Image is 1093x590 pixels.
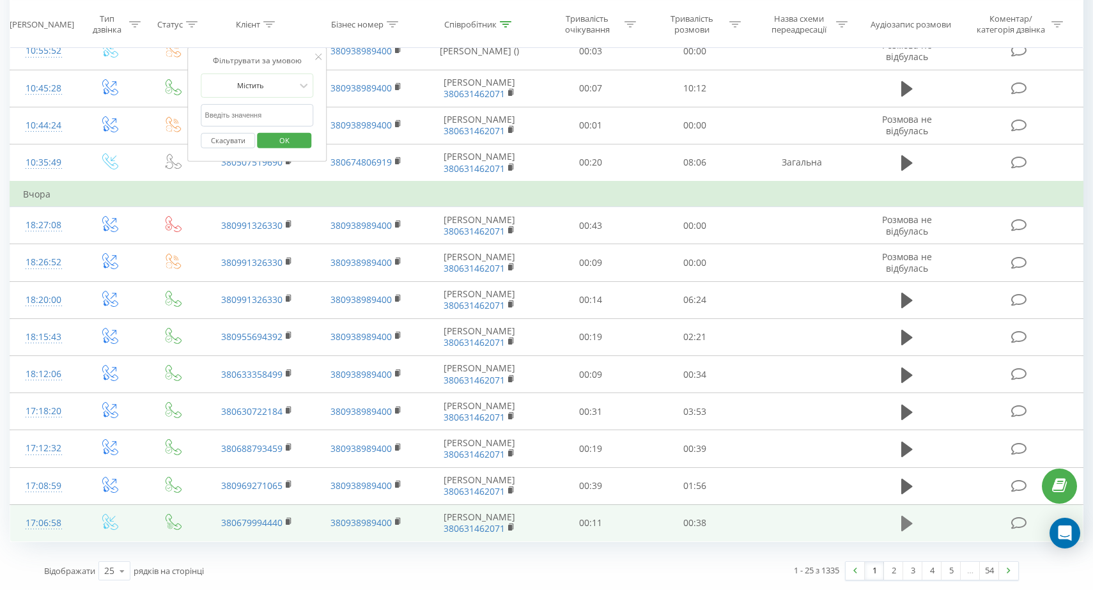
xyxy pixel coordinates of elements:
div: Коментар/категорія дзвінка [973,13,1048,35]
a: 380938989400 [330,256,392,268]
td: 01:56 [643,467,748,504]
td: 00:07 [538,70,643,107]
div: Open Intercom Messenger [1050,518,1080,548]
a: 380631462071 [444,162,505,175]
a: 380631462071 [444,448,505,460]
a: 4 [922,562,942,580]
td: 00:31 [538,393,643,430]
div: Фільтрувати за умовою [201,54,314,67]
td: 00:14 [538,281,643,318]
span: Відображати [44,565,95,577]
div: 18:12:06 [23,362,64,387]
td: 00:00 [643,244,748,281]
td: Вчора [10,182,1083,207]
div: Тривалість розмови [658,13,726,35]
a: 380938989400 [330,442,392,454]
td: 00:19 [538,318,643,355]
a: 380938989400 [330,119,392,131]
a: 380631462071 [444,88,505,100]
a: 5 [942,562,961,580]
a: 380938989400 [330,293,392,306]
td: [PERSON_NAME] [421,356,538,393]
td: [PERSON_NAME] [421,467,538,504]
td: 02:21 [643,318,748,355]
td: [PERSON_NAME] () [421,33,538,70]
td: [PERSON_NAME] [421,393,538,430]
a: 380631462071 [444,299,505,311]
span: OK [267,130,302,150]
td: [PERSON_NAME] [421,244,538,281]
td: 00:38 [643,504,748,541]
div: 17:12:32 [23,436,64,461]
a: 380991326330 [221,219,283,231]
a: 380679994440 [221,516,283,529]
a: 380631462071 [444,225,505,237]
div: 18:27:08 [23,213,64,238]
div: Аудіозапис розмови [871,19,951,29]
a: 380938989400 [330,82,392,94]
div: 17:08:59 [23,474,64,499]
span: Розмова не відбулась [882,251,932,274]
td: 00:00 [643,107,748,144]
div: 10:55:52 [23,38,64,63]
td: 00:09 [538,356,643,393]
a: 380938989400 [330,516,392,529]
a: 380955694392 [221,330,283,343]
div: 18:15:43 [23,325,64,350]
a: 380938989400 [330,368,392,380]
td: [PERSON_NAME] [421,107,538,144]
div: 18:20:00 [23,288,64,313]
td: 00:34 [643,356,748,393]
td: 00:43 [538,207,643,244]
a: 380938989400 [330,479,392,492]
a: 3 [903,562,922,580]
a: 380631462071 [444,522,505,534]
td: 00:39 [643,430,748,467]
td: 00:00 [643,207,748,244]
a: 380633358499 [221,368,283,380]
a: 380938989400 [330,405,392,417]
a: 2 [884,562,903,580]
div: 10:35:49 [23,150,64,175]
td: [PERSON_NAME] [421,504,538,541]
a: 380630722184 [221,405,283,417]
div: Співробітник [444,19,497,29]
a: 380631462071 [444,411,505,423]
div: 10:45:28 [23,76,64,101]
td: 00:19 [538,430,643,467]
div: 17:18:20 [23,399,64,424]
td: [PERSON_NAME] [421,318,538,355]
button: OK [257,132,311,148]
a: 380631462071 [444,374,505,386]
a: 380938989400 [330,219,392,231]
div: … [961,562,980,580]
div: 17:06:58 [23,511,64,536]
td: [PERSON_NAME] [421,281,538,318]
a: 380991326330 [221,293,283,306]
td: 00:01 [538,107,643,144]
a: 380631462071 [444,125,505,137]
div: 10:44:24 [23,113,64,138]
td: 03:53 [643,393,748,430]
td: 10:12 [643,70,748,107]
td: 08:06 [643,144,748,182]
td: 00:00 [643,33,748,70]
td: 00:11 [538,504,643,541]
a: 380938989400 [330,330,392,343]
a: 380938989400 [330,45,392,57]
a: 54 [980,562,999,580]
a: 1 [865,562,884,580]
td: [PERSON_NAME] [421,207,538,244]
div: Бізнес номер [331,19,384,29]
span: Розмова не відбулась [882,39,932,63]
span: Розмова не відбулась [882,213,932,237]
a: 380969271065 [221,479,283,492]
div: Тип дзвінка [88,13,126,35]
td: 00:39 [538,467,643,504]
td: 00:20 [538,144,643,182]
td: [PERSON_NAME] [421,70,538,107]
td: [PERSON_NAME] [421,430,538,467]
div: 1 - 25 з 1335 [794,564,839,577]
span: Розмова не відбулась [882,113,932,137]
div: [PERSON_NAME] [10,19,74,29]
